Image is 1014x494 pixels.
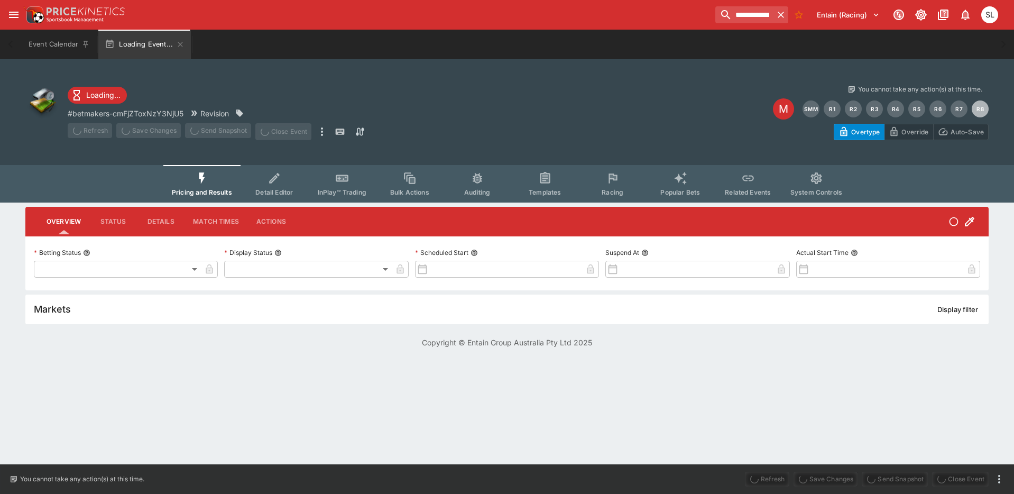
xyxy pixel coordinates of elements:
[790,188,842,196] span: System Controls
[602,188,623,196] span: Racing
[415,248,468,257] p: Scheduled Start
[901,126,928,138] p: Override
[889,5,908,24] button: Connected to PK
[929,100,946,117] button: R6
[845,100,862,117] button: R2
[824,100,841,117] button: R1
[796,248,849,257] p: Actual Start Time
[38,209,89,234] button: Overview
[89,209,137,234] button: Status
[137,209,185,234] button: Details
[471,249,478,257] button: Scheduled Start
[68,108,183,119] p: Copy To Clipboard
[274,249,282,257] button: Display Status
[23,4,44,25] img: PriceKinetics Logo
[641,249,649,257] button: Suspend At
[86,89,121,100] p: Loading...
[773,98,794,120] div: Edit Meeting
[185,209,247,234] button: Match Times
[4,5,23,24] button: open drawer
[803,100,819,117] button: SMM
[981,6,998,23] div: Singa Livett
[810,6,886,23] button: Select Tenant
[933,124,989,140] button: Auto-Save
[247,209,295,234] button: Actions
[978,3,1001,26] button: Singa Livett
[47,7,125,15] img: PriceKinetics
[834,124,884,140] button: Overtype
[224,248,272,257] p: Display Status
[83,249,90,257] button: Betting Status
[725,188,771,196] span: Related Events
[951,100,967,117] button: R7
[934,5,953,24] button: Documentation
[884,124,933,140] button: Override
[834,124,989,140] div: Start From
[34,303,71,315] h5: Markets
[866,100,883,117] button: R3
[887,100,904,117] button: R4
[20,474,144,484] p: You cannot take any action(s) at this time.
[34,248,81,257] p: Betting Status
[790,6,807,23] button: No Bookmarks
[951,126,984,138] p: Auto-Save
[851,126,880,138] p: Overtype
[660,188,700,196] span: Popular Bets
[318,188,366,196] span: InPlay™ Trading
[858,85,982,94] p: You cannot take any action(s) at this time.
[911,5,930,24] button: Toggle light/dark mode
[715,6,773,23] input: search
[605,248,639,257] p: Suspend At
[25,85,59,118] img: other.png
[163,165,851,203] div: Event type filters
[22,30,96,59] button: Event Calendar
[972,100,989,117] button: R8
[908,100,925,117] button: R5
[529,188,561,196] span: Templates
[255,188,293,196] span: Detail Editor
[956,5,975,24] button: Notifications
[803,100,989,117] nav: pagination navigation
[464,188,490,196] span: Auditing
[98,30,191,59] button: Loading Event...
[993,473,1006,486] button: more
[172,188,232,196] span: Pricing and Results
[390,188,429,196] span: Bulk Actions
[851,249,858,257] button: Actual Start Time
[47,17,104,22] img: Sportsbook Management
[316,123,328,140] button: more
[200,108,229,119] p: Revision
[931,301,984,318] button: Display filter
